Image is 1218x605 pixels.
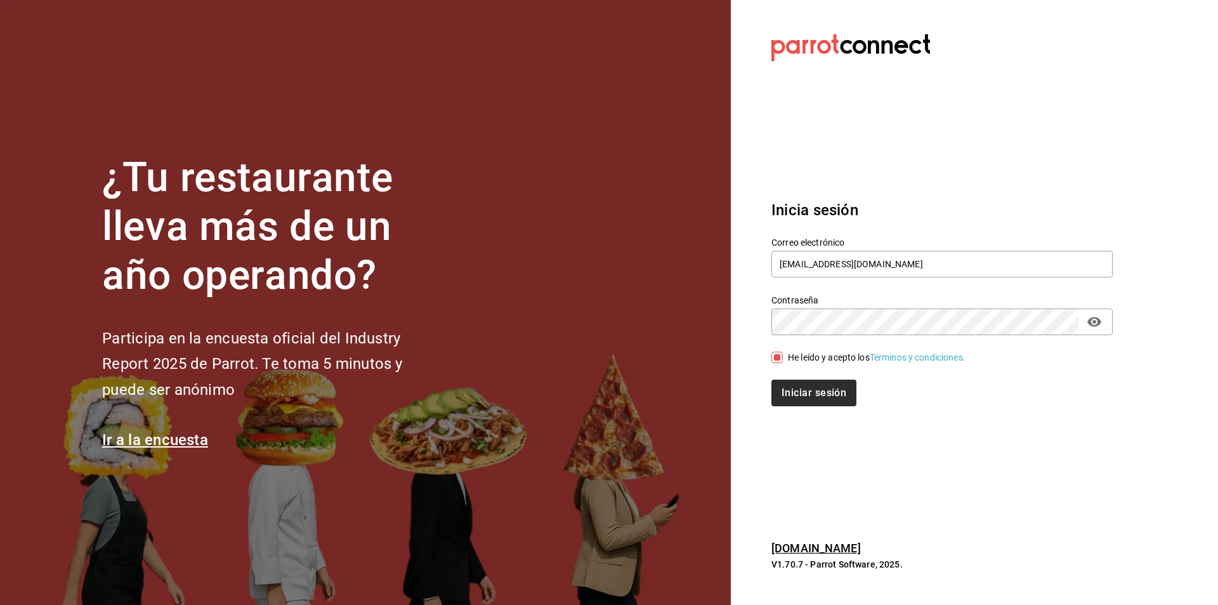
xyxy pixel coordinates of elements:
h3: Inicia sesión [771,199,1113,222]
button: Iniciar sesión [771,380,856,406]
button: passwordField [1084,311,1105,333]
a: Ir a la encuesta [102,431,208,449]
label: Correo electrónico [771,238,1113,247]
label: Contraseña [771,296,1113,305]
h1: ¿Tu restaurante lleva más de un año operando? [102,154,445,300]
a: [DOMAIN_NAME] [771,542,861,555]
a: Términos y condiciones. [870,352,966,362]
input: Ingresa tu correo electrónico [771,251,1113,277]
h2: Participa en la encuesta oficial del Industry Report 2025 de Parrot. Te toma 5 minutos y puede se... [102,326,445,403]
div: He leído y acepto los [788,351,966,364]
p: V1.70.7 - Parrot Software, 2025. [771,558,1113,571]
